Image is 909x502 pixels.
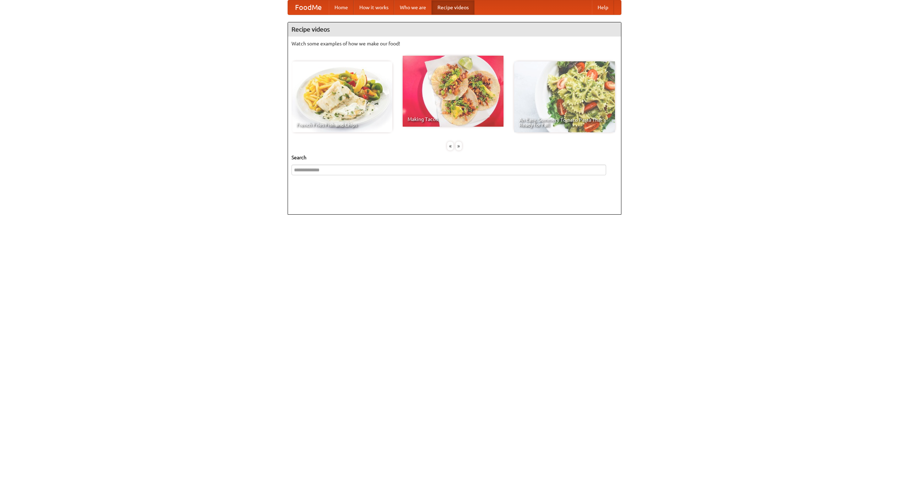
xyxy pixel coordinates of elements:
[408,117,499,122] span: Making Tacos
[514,61,615,132] a: An Easy, Summery Tomato Pasta That's Ready for Fall
[292,154,617,161] h5: Search
[292,40,617,47] p: Watch some examples of how we make our food!
[292,61,392,132] a: French Fries Fish and Chips
[329,0,354,15] a: Home
[394,0,432,15] a: Who we are
[403,56,504,127] a: Making Tacos
[354,0,394,15] a: How it works
[296,122,387,127] span: French Fries Fish and Chips
[288,0,329,15] a: FoodMe
[456,142,462,150] div: »
[432,0,474,15] a: Recipe videos
[519,117,610,127] span: An Easy, Summery Tomato Pasta That's Ready for Fall
[447,142,453,150] div: «
[288,22,621,37] h4: Recipe videos
[592,0,614,15] a: Help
